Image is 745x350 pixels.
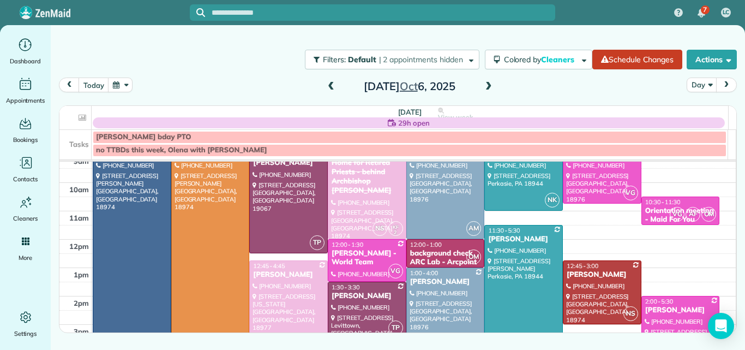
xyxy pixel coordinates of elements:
[488,235,560,244] div: [PERSON_NAME]
[623,306,638,321] span: NS
[379,55,463,64] span: | 2 appointments hidden
[305,50,479,69] button: Filters: Default | 2 appointments hidden
[59,78,80,92] button: prev
[190,8,205,17] button: Focus search
[79,78,109,92] button: today
[388,321,403,335] span: TP
[687,78,717,92] button: Day
[332,283,360,291] span: 1:30 - 3:30
[488,227,520,234] span: 11:30 - 5:30
[69,213,89,222] span: 11am
[13,134,38,145] span: Bookings
[372,221,387,236] span: NS
[438,113,473,122] span: View week
[701,207,716,222] span: OM
[545,193,560,207] span: NK
[466,221,481,236] span: AM
[4,36,46,67] a: Dashboard
[485,50,592,69] button: Colored byCleaners
[410,269,438,277] span: 1:00 - 4:00
[393,224,399,230] span: KF
[4,154,46,185] a: Contacts
[708,313,734,339] div: Open Intercom Messenger
[388,264,403,278] span: VG
[69,185,89,194] span: 10am
[398,117,430,128] span: 29h open
[196,8,205,17] svg: Focus search
[504,55,578,64] span: Colored by
[686,207,700,222] span: AF
[690,1,713,25] div: 7 unread notifications
[69,242,89,251] span: 12pm
[13,213,38,224] span: Cleaners
[348,55,377,64] span: Default
[331,249,403,268] div: [PERSON_NAME] - World Team
[566,270,638,280] div: [PERSON_NAME]
[400,79,418,93] span: Oct
[10,56,41,67] span: Dashboard
[4,115,46,145] a: Bookings
[341,80,478,92] h2: [DATE] 6, 2025
[331,150,403,195] div: [PERSON_NAME] Home for Retired Priests - behind Archbishop [PERSON_NAME]
[310,235,325,250] span: TP
[670,207,684,222] span: VG
[592,50,682,69] a: Schedule Changes
[332,241,363,248] span: 12:00 - 1:30
[6,95,45,106] span: Appointments
[466,250,481,264] span: OM
[253,270,325,280] div: [PERSON_NAME]
[567,262,598,270] span: 12:45 - 3:00
[19,252,32,263] span: More
[645,198,681,206] span: 10:30 - 11:30
[74,327,89,336] span: 3pm
[74,299,89,307] span: 2pm
[74,157,89,165] span: 9am
[541,55,576,64] span: Cleaners
[410,241,442,248] span: 12:00 - 1:00
[74,270,89,279] span: 1pm
[96,146,267,155] span: no TTBDs this week, Olena with [PERSON_NAME]
[4,309,46,339] a: Settings
[645,306,717,315] div: [PERSON_NAME]
[323,55,346,64] span: Filters:
[331,292,403,301] div: [PERSON_NAME]
[14,328,37,339] span: Settings
[687,50,737,69] button: Actions
[410,249,482,277] div: background check ARC Lab - Arcpoint Labs
[645,298,674,305] span: 2:00 - 5:30
[96,133,191,141] span: [PERSON_NAME] bday PTO
[4,75,46,106] a: Appointments
[645,206,717,225] div: Orientation meeting - Maid For You
[410,277,482,287] div: [PERSON_NAME]
[703,5,707,14] span: 7
[398,108,422,116] span: [DATE]
[299,50,479,69] a: Filters: Default | 2 appointments hidden
[716,78,737,92] button: next
[723,8,730,17] span: LC
[253,262,285,270] span: 12:45 - 4:45
[4,193,46,224] a: Cleaners
[623,186,638,200] span: VG
[389,228,402,238] small: 2
[13,174,38,185] span: Contacts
